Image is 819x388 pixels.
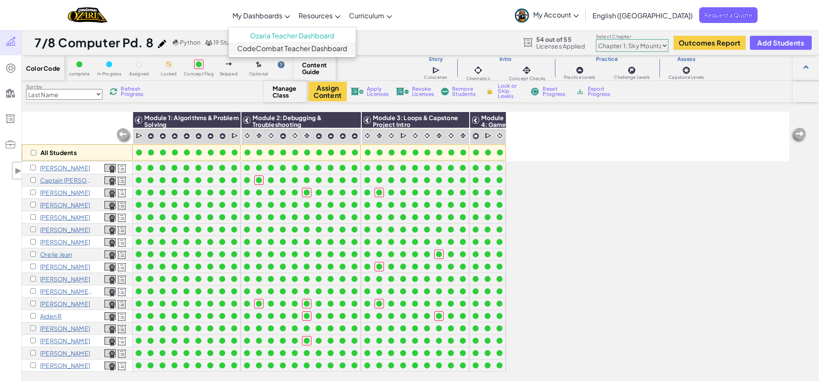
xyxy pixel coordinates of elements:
img: certificate-icon.png [105,337,116,346]
a: View Course Completion Certificate [105,249,116,259]
a: View Course Completion Certificate [105,311,116,321]
img: iconPencil.svg [158,40,166,48]
span: Lock or Skip Levels [498,83,523,99]
span: Optional [249,72,268,76]
a: View Course Completion Certificate [105,224,116,234]
img: Licensed [117,275,127,285]
img: certificate-icon.png [105,213,116,223]
img: certificate-icon.png [105,312,116,322]
a: View Course Completion Certificate [105,336,116,345]
button: Add Students [750,36,811,50]
img: IconPracticeLevel.svg [279,132,287,140]
span: Content Guide [302,61,327,75]
img: IconCinematic.svg [447,132,455,140]
span: Cutscenes [424,75,447,80]
img: Licensed [117,349,127,359]
img: IconInteractive.svg [459,132,467,140]
a: View Course Completion Certificate [105,348,116,358]
img: IconHint.svg [278,61,285,68]
span: complete [69,72,90,76]
h3: Intro [457,56,555,63]
span: Challenge Levels [614,75,650,80]
img: IconPracticeLevel.svg [219,132,226,140]
img: IconCinematic.svg [423,132,431,140]
h3: Story [415,56,457,63]
img: IconCinematic.svg [472,64,484,76]
h3: Assess [659,56,713,63]
a: View Course Completion Certificate [105,360,116,370]
span: Module 4: Game Design & Capstone Project [481,114,511,149]
span: Assigned [129,72,149,76]
img: IconInteractive.svg [255,132,263,140]
span: Module 3: Loops & Capstone Project Intro [373,114,458,128]
span: My Account [533,10,579,19]
span: Revoke Licenses [412,86,434,97]
img: Licensed [117,263,127,272]
img: IconCapstoneLevel.svg [682,66,691,75]
a: Request a Quote [699,7,758,23]
img: IconPracticeLevel.svg [171,132,178,140]
img: Licensed [117,312,127,322]
a: View Course Completion Certificate [105,323,116,333]
img: certificate-icon.png [105,362,116,371]
img: Licensed [117,300,127,309]
span: Concept Flag [184,72,214,76]
img: IconLicenseRevoke.svg [396,88,409,95]
img: Licensed [117,213,127,223]
img: certificate-icon.png [105,226,116,235]
span: ▶ [15,164,22,177]
img: IconCutscene.svg [231,132,239,140]
img: certificate-icon.png [105,263,116,272]
img: IconReload.svg [108,86,119,97]
span: Python [180,38,200,46]
h3: Practice [555,56,659,63]
img: IconCinematic.svg [243,132,251,140]
img: IconPracticeLevel.svg [351,132,358,140]
img: python.png [173,40,179,46]
img: certificate-icon.png [105,325,116,334]
p: Isaiah Krenz [40,276,90,282]
p: Jude Ellis Likeness [40,288,93,295]
span: Resources [299,11,333,20]
img: IconPracticeLevel.svg [159,132,166,140]
span: 54 out of 55 [536,36,585,43]
img: Home [68,6,107,24]
img: certificate-icon.png [105,176,116,186]
img: IconCutscene.svg [136,132,144,140]
img: Licensed [117,201,127,210]
a: My Dashboards [228,4,294,27]
img: IconCinematic.svg [291,132,299,140]
label: Sort by [26,83,102,90]
span: Concept Checks [509,76,545,81]
span: In Progress [97,72,121,76]
img: IconCinematic.svg [267,132,275,140]
span: Cinematics [466,76,490,81]
img: IconPracticeLevel.svg [575,66,584,75]
span: Apply Licenses [367,86,389,97]
img: IconPracticeLevel.svg [315,132,322,140]
img: IconPracticeLevel.svg [207,132,214,140]
img: Licensed [117,176,127,186]
img: avatar [515,9,529,23]
a: View Course Completion Certificate [105,286,116,296]
p: Captain Bloxbeard [40,177,93,184]
a: View Course Completion Certificate [105,175,116,185]
img: IconArchive.svg [576,88,584,95]
img: IconCinematic.svg [411,132,419,140]
img: IconLicenseApply.svg [351,88,363,95]
img: IconPracticeLevel.svg [339,132,346,140]
span: Refresh Progress [121,86,147,97]
span: Curriculum [349,11,384,20]
img: IconInteractive.svg [375,132,383,140]
p: Taisha B [40,164,90,171]
span: Manage Class [273,85,298,98]
p: All Students [41,149,77,156]
img: IconLock.svg [485,87,494,95]
a: View Course Completion Certificate [105,163,116,172]
img: Arrow_Left_Inactive.png [116,127,133,144]
img: Licensed [117,189,127,198]
span: My Dashboards [232,11,282,20]
img: IconCapstoneLevel.svg [472,132,479,140]
span: Add Students [757,39,804,46]
span: Module 2: Debugging & Troubleshooting [253,114,322,128]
